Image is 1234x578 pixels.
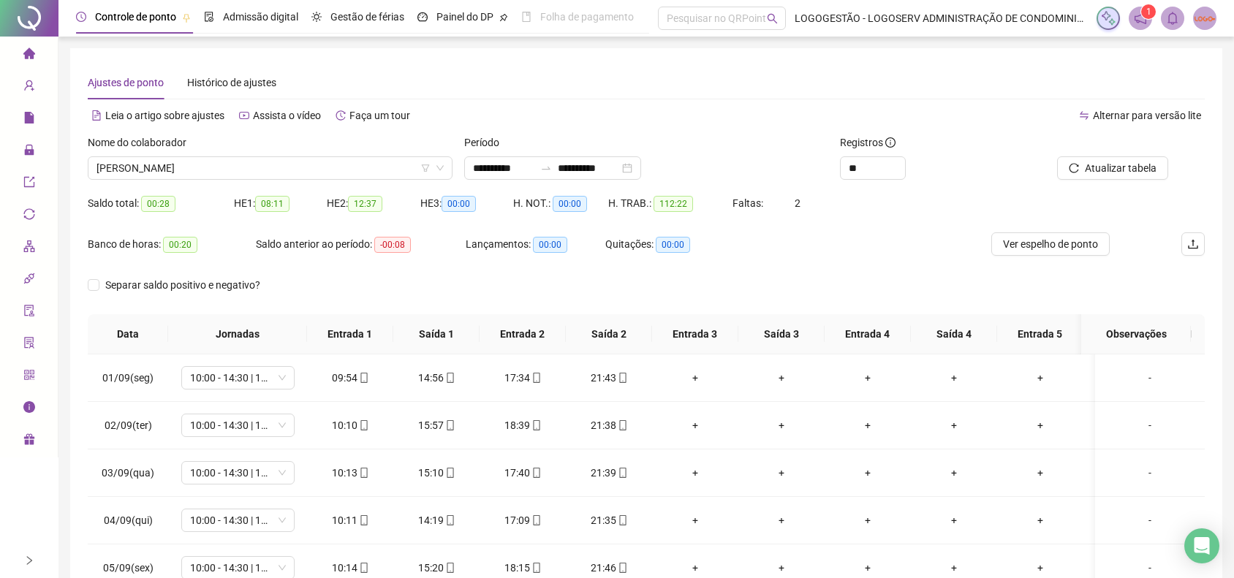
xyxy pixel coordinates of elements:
span: mobile [357,563,369,573]
span: Assista o vídeo [253,110,321,121]
span: mobile [616,420,628,430]
div: 18:39 [491,417,554,433]
span: 00:00 [553,196,587,212]
span: mobile [357,515,369,525]
span: notification [1134,12,1147,25]
div: Banco de horas: [88,236,256,253]
span: 10:00 - 14:30 | 18:00 - 21:30 [190,367,286,389]
span: swap [1079,110,1089,121]
span: Faltas: [733,197,765,209]
div: + [923,465,985,481]
div: + [664,417,727,433]
span: Registros [840,134,896,151]
span: Ajustes de ponto [88,77,164,88]
div: 14:56 [405,370,468,386]
div: 17:09 [491,512,554,528]
div: + [923,512,985,528]
div: + [836,512,899,528]
span: right [24,555,34,566]
div: - [1107,465,1193,481]
div: + [664,465,727,481]
div: 15:57 [405,417,468,433]
span: pushpin [499,13,508,22]
div: HE 3: [420,195,513,212]
div: - [1107,417,1193,433]
span: Faça um tour [349,110,410,121]
span: 04/09(qui) [104,514,153,526]
span: mobile [530,468,542,478]
span: dashboard [417,12,428,22]
span: bell [1166,12,1179,25]
span: Atualizar tabela [1085,160,1157,176]
span: Folha de pagamento [540,11,634,23]
span: Histórico de ajustes [187,77,276,88]
div: + [836,417,899,433]
span: api [23,266,35,295]
div: + [750,465,813,481]
div: 15:10 [405,465,468,481]
span: Admissão digital [223,11,298,23]
span: JOSE MARIO FRANCISCO DA SILVA [96,157,444,179]
span: gift [23,427,35,456]
th: Data [88,314,168,354]
span: 00:00 [533,237,567,253]
span: Leia o artigo sobre ajustes [105,110,224,121]
div: + [836,465,899,481]
div: 09:54 [319,370,382,386]
th: Entrada 2 [480,314,566,354]
span: mobile [530,563,542,573]
span: qrcode [23,362,35,392]
div: 21:43 [578,370,640,386]
span: mobile [616,373,628,383]
span: 10:00 - 14:30 | 18:00 - 21:30 [190,509,286,531]
span: info-circle [23,395,35,424]
span: history [336,110,346,121]
div: 14:19 [405,512,468,528]
div: + [750,560,813,576]
div: + [664,370,727,386]
div: Open Intercom Messenger [1184,528,1219,563]
span: mobile [444,563,455,573]
div: HE 1: [234,195,327,212]
span: apartment [23,234,35,263]
span: to [540,162,552,174]
span: down [436,164,444,172]
span: Ver espelho de ponto [1003,236,1098,252]
span: solution [23,330,35,360]
span: 00:00 [656,237,690,253]
th: Saída 3 [738,314,825,354]
span: 08:11 [255,196,289,212]
div: + [750,370,813,386]
div: 21:38 [578,417,640,433]
th: Entrada 5 [997,314,1083,354]
span: home [23,41,35,70]
span: 00:00 [442,196,476,212]
span: mobile [444,468,455,478]
div: 18:15 [491,560,554,576]
span: 02/09(ter) [105,419,152,431]
div: + [1009,370,1072,386]
div: + [836,370,899,386]
span: mobile [357,468,369,478]
span: info-circle [885,137,896,148]
div: 21:35 [578,512,640,528]
th: Saída 2 [566,314,652,354]
span: 01/09(seg) [102,372,154,384]
button: Ver espelho de ponto [991,232,1110,256]
img: 2423 [1194,7,1216,29]
span: 05/09(sex) [103,562,154,574]
span: mobile [530,420,542,430]
span: book [521,12,531,22]
th: Observações [1081,314,1191,354]
span: mobile [616,515,628,525]
span: mobile [530,515,542,525]
div: + [664,560,727,576]
img: sparkle-icon.fc2bf0ac1784a2077858766a79e2daf3.svg [1100,10,1116,26]
div: - [1107,560,1193,576]
div: Lançamentos: [466,236,605,253]
th: Entrada 3 [652,314,738,354]
span: 12:37 [348,196,382,212]
span: mobile [444,515,455,525]
div: 10:13 [319,465,382,481]
div: H. TRAB.: [608,195,733,212]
